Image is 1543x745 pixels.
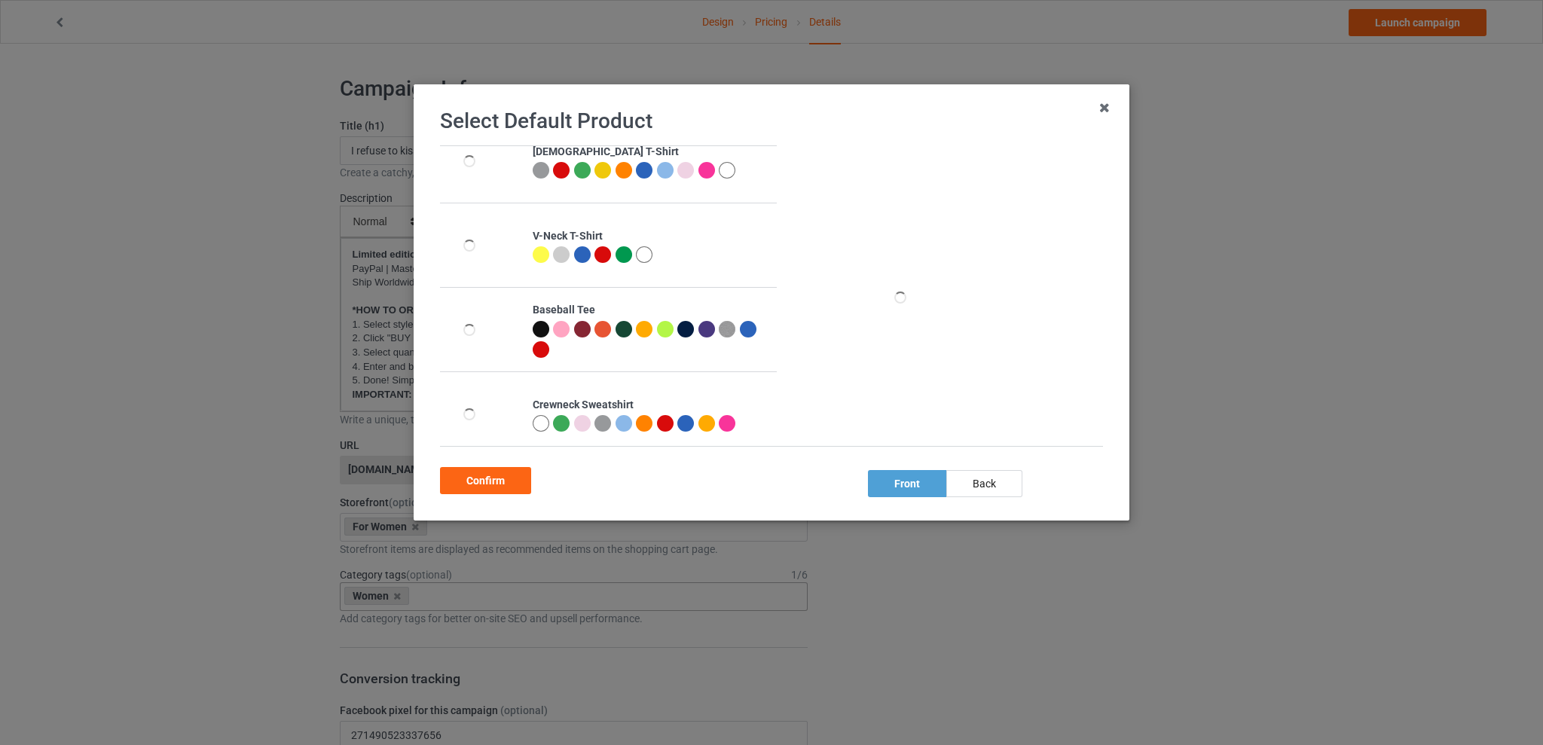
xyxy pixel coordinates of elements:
[533,303,768,318] div: Baseball Tee
[440,467,531,494] div: Confirm
[533,145,768,160] div: [DEMOGRAPHIC_DATA] T-Shirt
[868,470,946,497] div: front
[719,321,735,337] img: heather_texture.png
[533,229,768,244] div: V-Neck T-Shirt
[440,108,1103,135] h1: Select Default Product
[946,470,1022,497] div: back
[533,398,768,413] div: Crewneck Sweatshirt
